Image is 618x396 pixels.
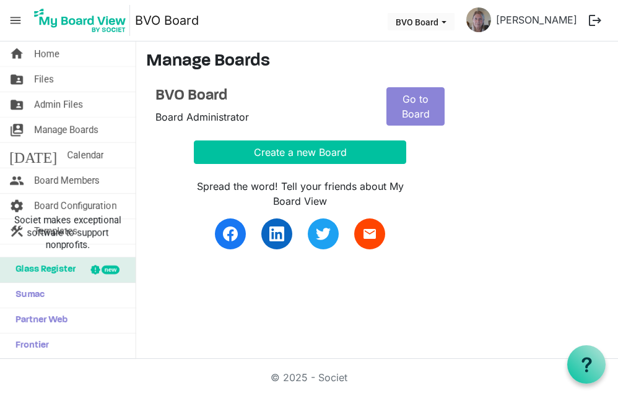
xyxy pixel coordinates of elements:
[9,194,24,218] span: settings
[9,334,49,358] span: Frontier
[30,5,130,36] img: My Board View Logo
[354,218,385,249] a: email
[155,87,368,105] a: BVO Board
[34,168,100,193] span: Board Members
[9,168,24,193] span: people
[34,194,116,218] span: Board Configuration
[362,226,377,241] span: email
[491,7,582,32] a: [PERSON_NAME]
[102,265,120,274] div: new
[34,92,83,117] span: Admin Files
[9,143,57,168] span: [DATE]
[34,118,98,142] span: Manage Boards
[316,226,331,241] img: twitter.svg
[9,308,67,333] span: Partner Web
[9,283,45,308] span: Sumac
[9,118,24,142] span: switch_account
[34,67,54,92] span: Files
[9,67,24,92] span: folder_shared
[67,143,103,168] span: Calendar
[146,51,608,72] h3: Manage Boards
[4,9,27,32] span: menu
[135,8,199,33] a: BVO Board
[30,5,135,36] a: My Board View Logo
[9,41,24,66] span: home
[9,257,76,282] span: Glass Register
[6,214,130,251] span: Societ makes exceptional software to support nonprofits.
[194,179,406,209] div: Spread the word! Tell your friends about My Board View
[271,371,347,384] a: © 2025 - Societ
[386,87,445,126] a: Go to Board
[9,92,24,117] span: folder_shared
[194,140,406,164] button: Create a new Board
[223,226,238,241] img: facebook.svg
[155,111,249,123] span: Board Administrator
[582,7,608,33] button: logout
[34,41,59,66] span: Home
[388,13,455,30] button: BVO Board dropdownbutton
[269,226,284,241] img: linkedin.svg
[466,7,491,32] img: UTfCzewT5rXU4fD18_RCmd8NiOoEVvluYSMOXPyd4SwdCOh8sCAkHe7StodDouQN8cB_eyn1cfkqWhFEANIUxA_thumb.png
